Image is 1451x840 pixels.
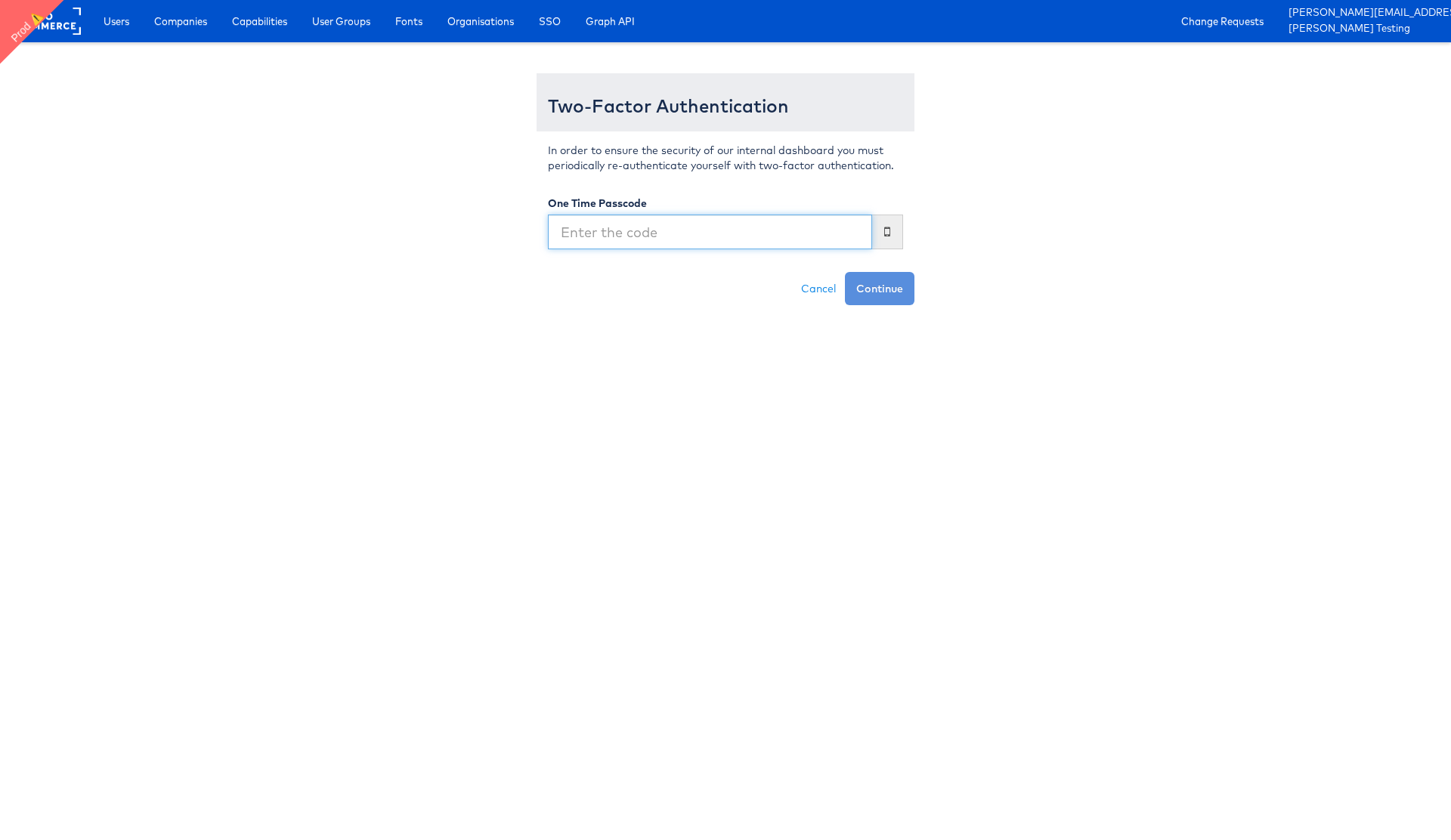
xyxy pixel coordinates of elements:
a: Capabilities [221,8,299,35]
p: In order to ensure the security of our internal dashboard you must periodically re-authenticate y... [548,143,903,173]
span: SSO [539,14,561,29]
a: Cancel [792,272,845,305]
span: Capabilities [232,14,287,29]
span: User Groups [312,14,370,29]
span: Fonts [395,14,422,29]
button: Continue [845,272,914,305]
a: Organisations [436,8,525,35]
a: Graph API [574,8,646,35]
label: One Time Passcode [548,196,647,211]
a: Companies [143,8,218,35]
span: Companies [154,14,207,29]
a: User Groups [301,8,382,35]
a: Users [92,8,141,35]
h3: Two-Factor Authentication [548,96,903,116]
span: Organisations [447,14,514,29]
a: Change Requests [1170,8,1275,35]
span: Users [104,14,129,29]
a: Fonts [384,8,434,35]
input: Enter the code [548,215,872,249]
a: [PERSON_NAME][EMAIL_ADDRESS][PERSON_NAME][DOMAIN_NAME] [1289,5,1440,21]
a: SSO [527,8,572,35]
span: Graph API [586,14,635,29]
a: [PERSON_NAME] Testing [1289,21,1440,37]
